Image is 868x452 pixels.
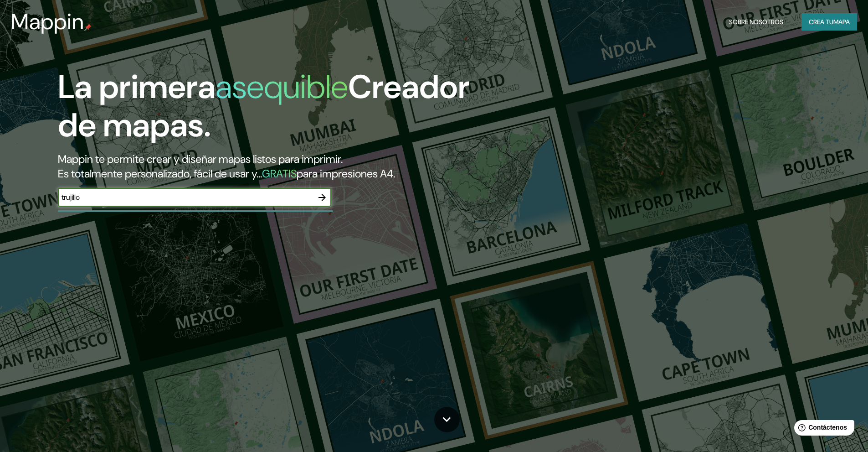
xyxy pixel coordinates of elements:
img: pin de mapeo [84,24,92,31]
font: Es totalmente personalizado, fácil de usar y... [58,166,262,181]
font: para impresiones A4. [297,166,395,181]
input: Elige tu lugar favorito [58,192,313,203]
font: Crea tu [809,18,833,26]
font: GRATIS [262,166,297,181]
font: Sobre nosotros [729,18,783,26]
font: La primera [58,66,216,108]
font: mapa [833,18,850,26]
font: asequible [216,66,348,108]
font: Mappin [11,7,84,36]
button: Sobre nosotros [725,13,787,31]
font: Mappin te permite crear y diseñar mapas listos para imprimir. [58,152,343,166]
font: Creador de mapas. [58,66,470,146]
iframe: Lanzador de widgets de ayuda [787,416,858,442]
button: Crea tumapa [801,13,857,31]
